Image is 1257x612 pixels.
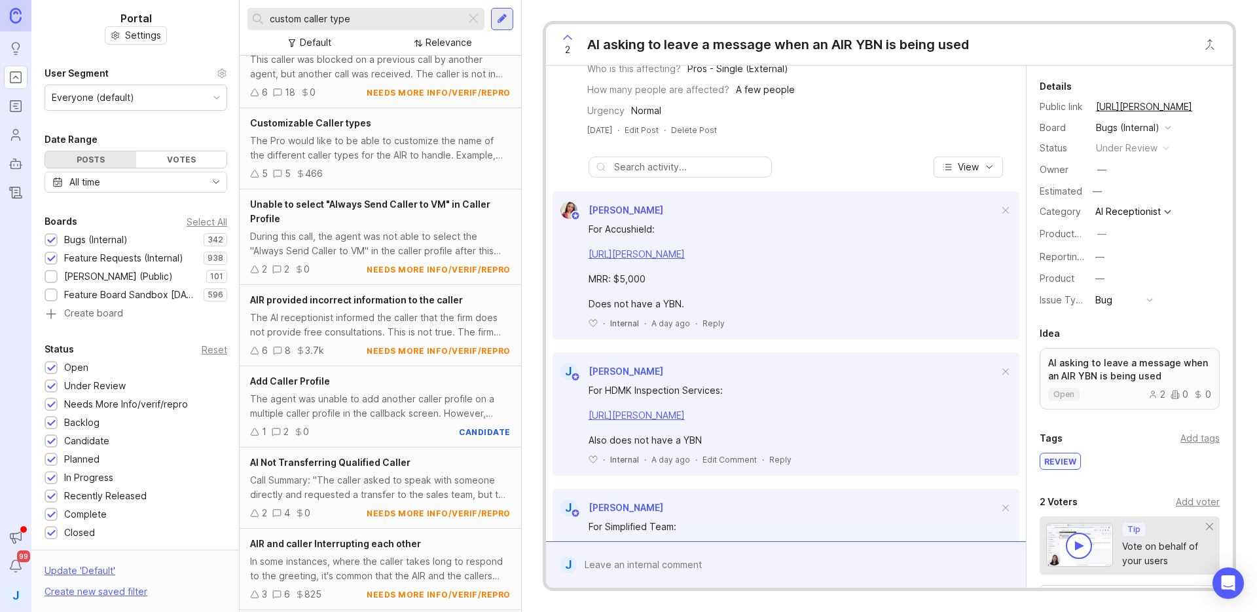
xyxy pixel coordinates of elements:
a: AIR and caller Interrupting each otherIn some instances, where the caller takes long to respond t... [240,529,521,610]
a: J[PERSON_NAME] [553,499,663,516]
span: AIR provided incorrect information to the caller [250,294,463,305]
div: During this call, the agent was not able to select the "Always Send Caller to VM" in the caller p... [250,229,511,258]
span: Add Caller Profile [250,375,330,387]
button: Notifications [4,554,27,578]
div: Planned [64,452,100,467]
div: Delete Post [671,124,717,136]
div: Also does not have a YBN [589,433,998,448]
div: 2 [262,262,267,277]
a: Settings [105,26,167,45]
div: Add tags [1180,431,1220,446]
div: Feature Board Sandbox [DATE] [64,288,197,302]
div: 3 [262,587,267,602]
div: needs more info/verif/repro [367,508,511,519]
div: — [1095,271,1104,286]
svg: toggle icon [206,177,227,187]
div: Details [1040,79,1072,94]
div: User Segment [45,66,109,81]
div: This caller was blocked on a previous call by another agent, but another call was received. The c... [250,52,511,81]
a: Add Caller ProfileThe agent was unable to add another caller profile on a multiple caller profile... [240,366,521,448]
div: needs more info/verif/repro [367,589,511,600]
label: Issue Type [1040,294,1087,305]
div: Votes [136,151,227,168]
div: Backlog [64,415,100,430]
p: 101 [210,271,223,282]
span: 99 [17,550,30,562]
div: 0 [1171,390,1188,399]
div: Edit Post [625,124,659,136]
div: 0 [1193,390,1211,399]
div: · [644,454,646,465]
div: J [560,499,577,516]
p: Tip [1127,524,1140,535]
div: Does not have a YBN. [589,297,998,311]
div: · [617,124,619,136]
div: Open Intercom Messenger [1212,567,1244,599]
button: ProductboardID [1093,225,1110,242]
a: Unable to select "Always Send Caller to VM" in Caller ProfileDuring this call, the agent was not ... [240,189,521,285]
div: Reply [702,318,725,329]
div: candidate [459,427,511,438]
div: Select All [187,218,227,225]
label: Product [1040,273,1074,284]
button: J [4,583,27,607]
div: How many people are affected? [587,83,729,97]
div: Who is this affecting? [587,62,681,76]
div: Add voter [1176,495,1220,509]
div: Complete [64,507,107,522]
p: 596 [208,290,223,300]
div: In Progress [64,470,113,485]
div: J [560,363,577,380]
a: [URL][PERSON_NAME] [589,248,685,259]
div: Date Range [45,132,98,147]
a: Roadmaps [4,94,27,118]
div: Recently Released [64,489,147,503]
p: 938 [208,253,223,263]
div: needs more info/verif/repro [367,345,511,356]
div: · [644,318,646,329]
p: open [1053,389,1074,400]
img: member badge [570,372,580,382]
div: Internal [610,454,639,465]
span: [PERSON_NAME] [589,204,663,216]
div: — [1097,227,1106,241]
div: Candidate [64,434,109,448]
span: [PERSON_NAME] [589,502,663,513]
div: AI asking to leave a message when an AIR YBN is being used [587,35,969,54]
div: Pros - Single (External) [687,62,788,76]
div: 5 [285,166,291,181]
div: 5 [262,166,268,181]
div: — [1097,163,1106,177]
div: 2 [262,506,267,520]
div: 0 [304,262,310,277]
time: [DATE] [587,125,612,135]
div: In some instances, where the caller takes long to respond to the greeting, it's common that the A... [250,554,511,583]
div: needs more info/verif/repro [367,87,511,98]
div: Reset [202,346,227,353]
div: 2 Voters [1040,494,1078,510]
span: 2 [565,43,570,57]
div: Category [1040,204,1085,219]
span: View [958,161,979,174]
div: Idea [1040,326,1060,341]
a: Customizable Caller typesThe Pro would like to be able to customize the name of the different cal... [240,108,521,189]
div: Normal [631,104,661,118]
div: For Accushield: [589,222,998,237]
div: Urgency [587,104,625,118]
button: Close button [1197,31,1223,58]
div: 8 [285,343,291,358]
div: 0 [310,85,316,100]
div: Boards [45,214,77,229]
input: Search... [270,12,460,26]
div: The AI receptionist informed the caller that the firm does not provide free consultations. This i... [250,311,511,339]
div: 825 [304,587,321,602]
div: J [560,556,577,573]
div: under review [1096,141,1157,155]
input: Search activity... [614,160,765,174]
label: Reporting Team [1040,251,1110,262]
div: Update ' Default ' [45,564,115,584]
a: AI Not Transferring Qualified CallerCall Summary: "The caller asked to speak with someone directl... [240,448,521,529]
div: Owner [1040,163,1085,177]
span: AI Not Transferring Qualified Caller [250,457,410,468]
div: 2 [284,262,289,277]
